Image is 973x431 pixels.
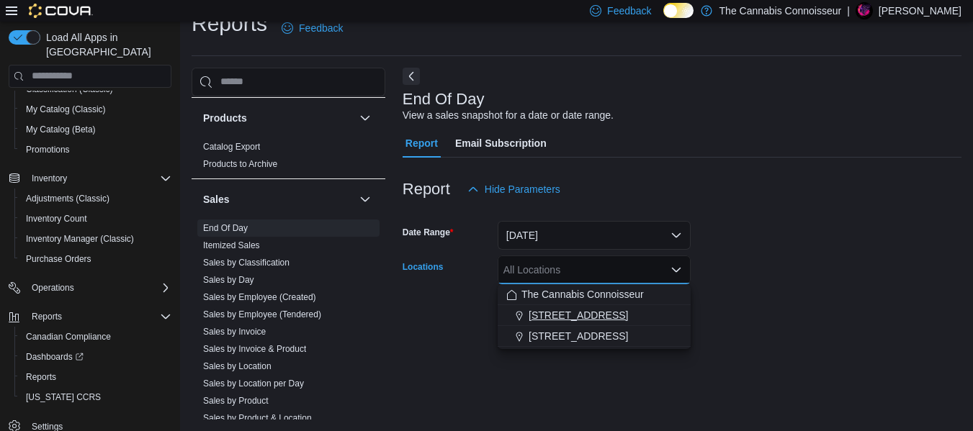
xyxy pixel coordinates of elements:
[14,347,177,367] a: Dashboards
[203,141,260,153] span: Catalog Export
[203,111,247,125] h3: Products
[20,210,171,227] span: Inventory Count
[203,240,260,250] a: Itemized Sales
[26,124,96,135] span: My Catalog (Beta)
[203,413,312,423] a: Sales by Product & Location
[203,192,354,207] button: Sales
[498,221,691,250] button: [DATE]
[20,368,62,386] a: Reports
[3,307,177,327] button: Reports
[203,378,304,389] span: Sales by Location per Day
[26,233,134,245] span: Inventory Manager (Classic)
[26,144,70,155] span: Promotions
[403,181,450,198] h3: Report
[847,2,850,19] p: |
[20,348,89,366] a: Dashboards
[203,159,277,169] a: Products to Archive
[203,258,290,268] a: Sales by Classification
[20,141,76,158] a: Promotions
[26,331,111,342] span: Canadian Compliance
[20,121,171,138] span: My Catalog (Beta)
[20,141,171,158] span: Promotions
[20,230,171,248] span: Inventory Manager (Classic)
[26,193,109,204] span: Adjustments (Classic)
[203,274,254,286] span: Sales by Day
[32,282,74,294] span: Operations
[26,308,68,325] button: Reports
[403,227,454,238] label: Date Range
[529,308,628,322] span: [STREET_ADDRESS]
[276,14,349,42] a: Feedback
[26,308,171,325] span: Reports
[192,9,267,38] h1: Reports
[40,30,171,59] span: Load All Apps in [GEOGRAPHIC_DATA]
[203,158,277,170] span: Products to Archive
[26,391,101,403] span: [US_STATE] CCRS
[879,2,961,19] p: [PERSON_NAME]
[203,309,321,319] a: Sales by Employee (Tendered)
[485,182,560,196] span: Hide Parameters
[20,250,97,268] a: Purchase Orders
[26,279,171,296] span: Operations
[26,351,84,363] span: Dashboards
[20,328,117,345] a: Canadian Compliance
[20,230,140,248] a: Inventory Manager (Classic)
[26,253,91,265] span: Purchase Orders
[203,361,272,371] a: Sales by Location
[498,326,691,347] button: [STREET_ADDRESS]
[403,108,614,123] div: View a sales snapshot for a date or date range.
[203,222,248,234] span: End Of Day
[498,284,691,347] div: Choose from the following options
[20,121,102,138] a: My Catalog (Beta)
[14,387,177,407] button: [US_STATE] CCRS
[14,99,177,119] button: My Catalog (Classic)
[403,261,444,273] label: Locations
[26,104,106,115] span: My Catalog (Classic)
[20,101,112,118] a: My Catalog (Classic)
[20,389,107,406] a: [US_STATE] CCRS
[203,275,254,285] a: Sales by Day
[20,368,171,386] span: Reports
[529,329,628,343] span: [STREET_ADDRESS]
[498,284,691,305] button: The Cannabis Connoisseur
[192,138,385,178] div: Products
[203,395,269,407] span: Sales by Product
[20,101,171,118] span: My Catalog (Classic)
[14,249,177,269] button: Purchase Orders
[203,344,306,354] a: Sales by Invoice & Product
[521,287,644,301] span: The Cannabis Connoisseur
[32,173,67,184] span: Inventory
[203,111,354,125] button: Products
[14,119,177,140] button: My Catalog (Beta)
[203,378,304,389] a: Sales by Location per Day
[203,240,260,251] span: Itemized Sales
[203,223,248,233] a: End Of Day
[455,129,547,158] span: Email Subscription
[203,343,306,355] span: Sales by Invoice & Product
[20,190,171,207] span: Adjustments (Classic)
[357,109,374,127] button: Products
[203,360,272,372] span: Sales by Location
[403,91,485,108] h3: End Of Day
[719,2,842,19] p: The Cannabis Connoisseur
[203,396,269,406] a: Sales by Product
[403,68,420,85] button: Next
[671,264,682,276] button: Close list of options
[14,189,177,209] button: Adjustments (Classic)
[203,292,316,302] a: Sales by Employee (Created)
[20,348,171,366] span: Dashboards
[29,4,93,18] img: Cova
[14,327,177,347] button: Canadian Compliance
[203,142,260,152] a: Catalog Export
[20,190,115,207] a: Adjustments (Classic)
[32,311,62,322] span: Reports
[663,18,664,19] span: Dark Mode
[26,170,73,187] button: Inventory
[14,140,177,160] button: Promotions
[3,278,177,298] button: Operations
[405,129,438,158] span: Report
[462,175,566,204] button: Hide Parameters
[498,305,691,326] button: [STREET_ADDRESS]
